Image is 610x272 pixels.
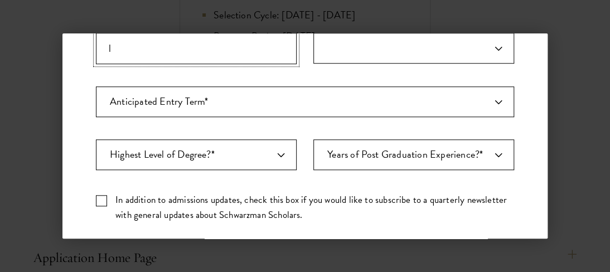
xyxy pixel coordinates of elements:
input: City [96,33,297,64]
div: Check this box to receive a quarterly newsletter with general updates about Schwarzman Scholars. [96,192,514,222]
div: Years of Post Graduation Experience?* [313,139,514,170]
label: In addition to admissions updates, check this box if you would like to subscribe to a quarterly n... [96,192,514,222]
div: Anticipated Entry Term* [96,86,514,117]
div: Highest Level of Degree?* [96,139,297,170]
